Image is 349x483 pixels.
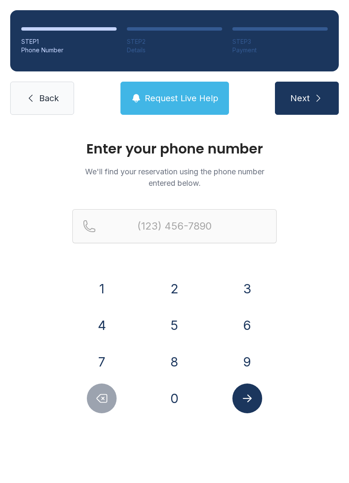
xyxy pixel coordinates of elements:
[39,92,59,104] span: Back
[232,37,328,46] div: STEP 3
[87,384,117,413] button: Delete number
[72,209,277,243] input: Reservation phone number
[127,46,222,54] div: Details
[21,46,117,54] div: Phone Number
[160,384,189,413] button: 0
[87,310,117,340] button: 4
[160,274,189,304] button: 2
[232,384,262,413] button: Submit lookup form
[72,142,277,156] h1: Enter your phone number
[145,92,218,104] span: Request Live Help
[232,274,262,304] button: 3
[290,92,310,104] span: Next
[160,310,189,340] button: 5
[127,37,222,46] div: STEP 2
[232,46,328,54] div: Payment
[21,37,117,46] div: STEP 1
[87,274,117,304] button: 1
[232,310,262,340] button: 6
[160,347,189,377] button: 8
[72,166,277,189] p: We'll find your reservation using the phone number entered below.
[232,347,262,377] button: 9
[87,347,117,377] button: 7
